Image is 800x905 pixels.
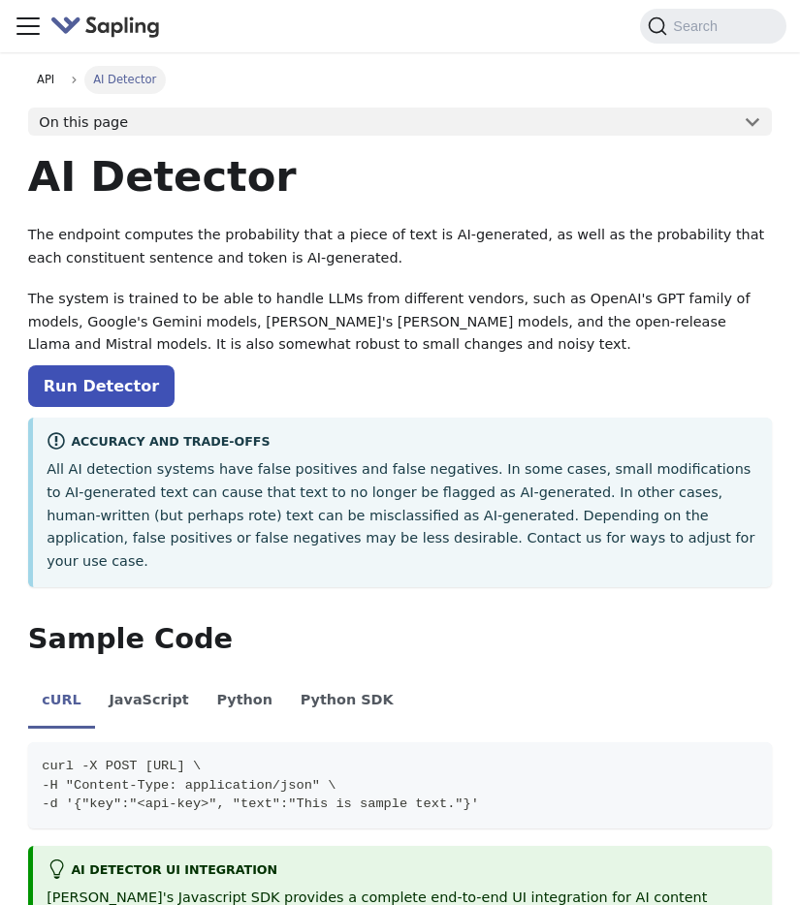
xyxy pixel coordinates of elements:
[667,18,729,34] span: Search
[28,66,64,93] a: API
[28,622,772,657] h2: Sample Code
[28,108,772,137] button: On this page
[14,12,43,41] button: Toggle navigation bar
[50,13,168,41] a: Sapling.aiSapling.ai
[28,224,772,270] p: The endpoint computes the probability that a piece of text is AI-generated, as well as the probab...
[42,759,201,773] span: curl -X POST [URL] \
[28,365,175,407] a: Run Detector
[28,66,772,93] nav: Breadcrumbs
[47,458,758,574] p: All AI detection systems have false positives and false negatives. In some cases, small modificat...
[28,288,772,357] p: The system is trained to be able to handle LLMs from different vendors, such as OpenAI's GPT fami...
[47,431,758,454] div: Accuracy and Trade-offs
[286,674,407,729] li: Python SDK
[640,9,785,44] button: Search (Command+K)
[84,66,166,93] span: AI Detector
[47,859,758,883] div: AI Detector UI integration
[37,73,54,86] span: API
[28,674,95,729] li: cURL
[50,13,161,41] img: Sapling.ai
[203,674,286,729] li: Python
[42,778,336,793] span: -H "Content-Type: application/json" \
[42,796,479,811] span: -d '{"key":"<api-key>", "text":"This is sample text."}'
[95,674,203,729] li: JavaScript
[28,150,772,203] h1: AI Detector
